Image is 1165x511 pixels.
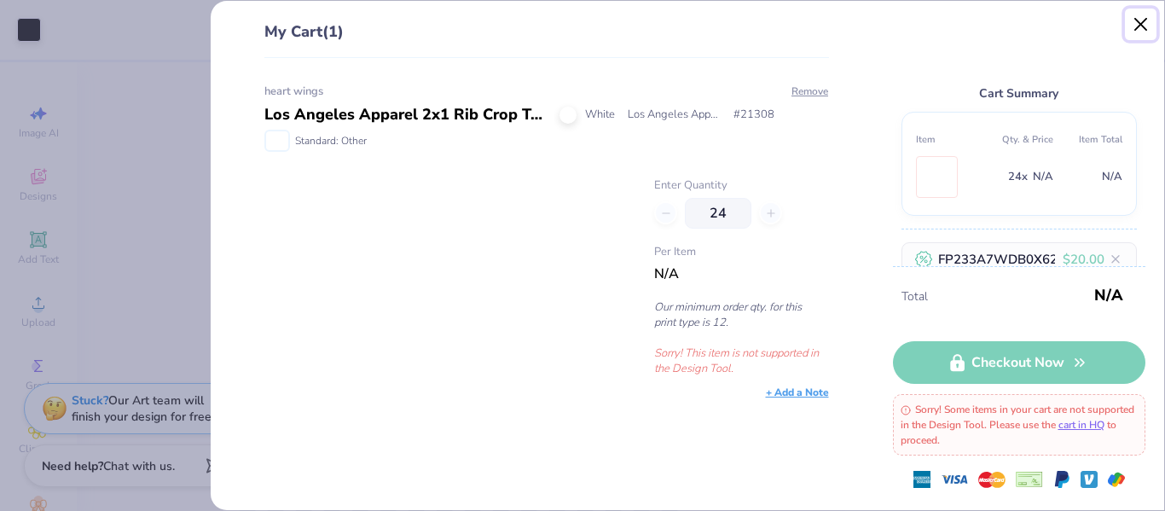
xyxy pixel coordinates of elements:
[264,84,829,101] div: heart wings
[654,299,828,330] p: Our minimum order qty. for this print type is 12.
[1108,471,1125,488] img: GPay
[685,198,751,229] input: – –
[264,20,829,58] div: My Cart (1)
[901,242,1137,276] input: Enter Promo Code
[295,133,367,148] span: Standard: Other
[766,385,829,400] div: + Add a Note
[1016,471,1043,488] img: cheque
[628,107,721,124] span: Los Angeles Apparel
[901,287,1089,306] span: Total
[1125,9,1157,41] button: Close
[941,466,968,493] img: visa
[1058,418,1104,432] a: cart in HQ
[1033,167,1053,187] span: N/A
[266,131,288,150] img: Standard: Other
[916,126,985,153] th: Item
[1102,167,1122,187] span: N/A
[1008,167,1028,187] span: 24 x
[1053,471,1070,488] img: Paypal
[901,84,1137,103] div: Cart Summary
[893,394,1145,456] div: Sorry! Some items in your cart are not supported in the Design Tool. Please use the to proceed.
[791,84,829,99] button: Remove
[585,107,615,124] span: White
[654,177,828,195] label: Enter Quantity
[264,103,547,126] div: Los Angeles Apparel 2x1 Rib Crop Tank
[1094,280,1123,311] span: N/A
[654,346,828,376] p: Sorry! This item is not supported in the Design Tool.
[1053,126,1122,153] th: Item Total
[913,471,930,488] img: express
[984,126,1053,153] th: Qty. & Price
[1081,471,1098,488] img: Venmo
[654,264,679,283] span: N/A
[733,107,774,124] span: # 21308
[978,466,1006,493] img: master-card
[654,244,828,261] span: Per Item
